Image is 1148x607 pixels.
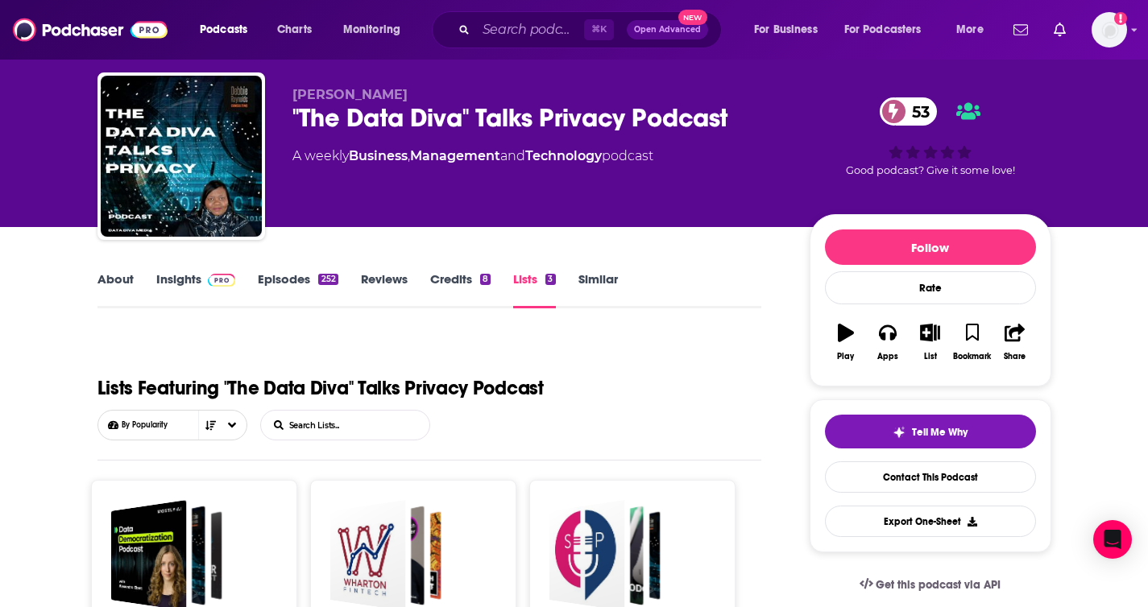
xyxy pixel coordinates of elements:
[447,11,737,48] div: Search podcasts, credits, & more...
[825,271,1036,304] div: Rate
[844,19,922,41] span: For Podcasters
[877,352,898,361] div: Apps
[834,17,945,43] button: open menu
[924,352,937,361] div: List
[1092,12,1127,47] button: Show profile menu
[1114,12,1127,25] svg: Add a profile image
[318,274,338,285] div: 252
[258,271,338,308] a: Episodes252
[292,147,653,166] div: A weekly podcast
[754,19,818,41] span: For Business
[846,164,1015,176] span: Good podcast? Give it some love!
[945,17,1004,43] button: open menu
[896,97,938,126] span: 53
[956,19,984,41] span: More
[361,271,408,308] a: Reviews
[584,19,614,40] span: ⌘ K
[825,506,1036,537] button: Export One-Sheet
[1004,352,1026,361] div: Share
[208,274,236,287] img: Podchaser Pro
[951,313,993,371] button: Bookmark
[343,19,400,41] span: Monitoring
[101,76,262,237] img: "The Data Diva" Talks Privacy Podcast
[837,352,854,361] div: Play
[627,20,708,39] button: Open AdvancedNew
[410,148,500,163] a: Management
[825,313,867,371] button: Play
[408,148,410,163] span: ,
[156,271,236,308] a: InsightsPodchaser Pro
[13,14,168,45] img: Podchaser - Follow, Share and Rate Podcasts
[880,97,938,126] a: 53
[97,373,544,403] h1: Lists Featuring "The Data Diva" Talks Privacy Podcast
[993,313,1035,371] button: Share
[847,565,1014,605] a: Get this podcast via API
[1007,16,1034,43] a: Show notifications dropdown
[200,19,247,41] span: Podcasts
[332,17,421,43] button: open menu
[912,426,968,439] span: Tell Me Why
[122,420,226,430] span: By Popularity
[743,17,838,43] button: open menu
[678,10,707,25] span: New
[349,148,408,163] a: Business
[953,352,991,361] div: Bookmark
[1092,12,1127,47] img: User Profile
[909,313,951,371] button: List
[867,313,909,371] button: Apps
[189,17,268,43] button: open menu
[825,229,1036,265] button: Follow
[825,461,1036,493] a: Contact This Podcast
[277,19,312,41] span: Charts
[480,274,491,285] div: 8
[97,271,134,308] a: About
[1093,520,1132,559] div: Open Intercom Messenger
[500,148,525,163] span: and
[97,410,247,440] button: Choose List sort
[292,87,408,102] span: [PERSON_NAME]
[267,17,321,43] a: Charts
[893,426,906,439] img: tell me why sparkle
[1047,16,1072,43] a: Show notifications dropdown
[525,148,602,163] a: Technology
[545,274,555,285] div: 3
[578,271,618,308] a: Similar
[876,578,1001,592] span: Get this podcast via API
[430,271,491,308] a: Credits8
[513,271,555,308] a: Lists3
[634,26,701,34] span: Open Advanced
[1092,12,1127,47] span: Logged in as katiewhorton
[810,87,1051,187] div: 53Good podcast? Give it some love!
[476,17,584,43] input: Search podcasts, credits, & more...
[825,415,1036,448] button: tell me why sparkleTell Me Why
